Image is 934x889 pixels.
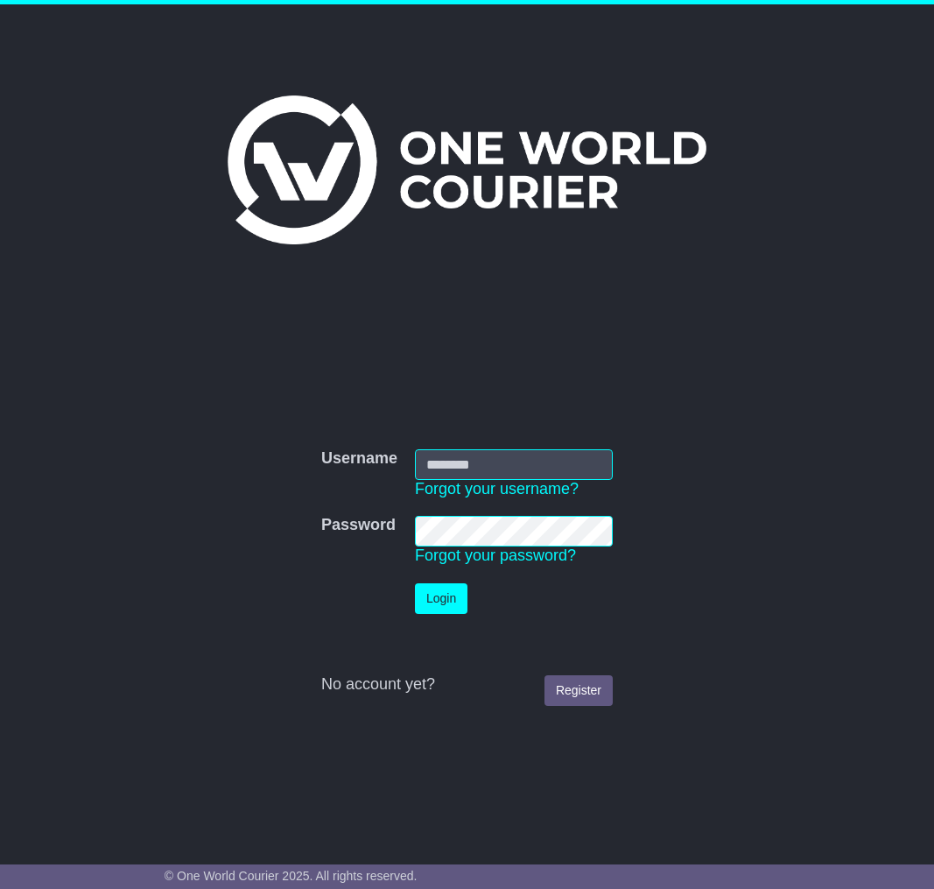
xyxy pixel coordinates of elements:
[321,516,396,535] label: Password
[165,869,418,883] span: © One World Courier 2025. All rights reserved.
[544,675,613,706] a: Register
[415,583,467,614] button: Login
[228,95,706,244] img: One World
[321,449,397,469] label: Username
[415,547,576,564] a: Forgot your password?
[415,480,579,497] a: Forgot your username?
[321,675,613,695] div: No account yet?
